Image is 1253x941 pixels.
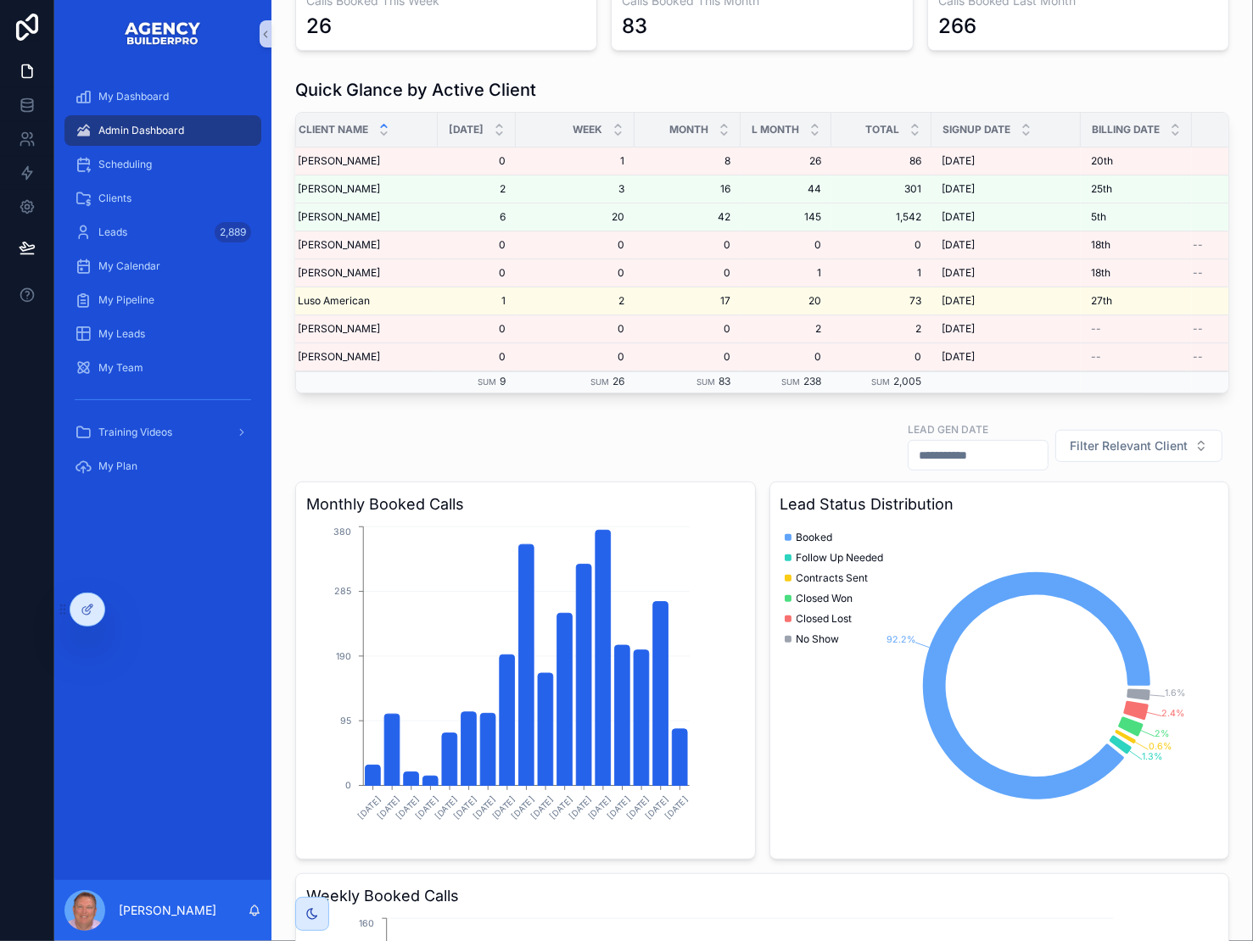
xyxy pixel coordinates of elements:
[64,451,261,482] a: My Plan
[865,123,899,136] span: Total
[886,634,915,645] tspan: 92.2%
[1165,688,1185,699] tspan: 1.6%
[645,182,730,196] a: 16
[1193,266,1203,280] span: --
[526,238,624,252] span: 0
[54,68,271,506] div: scrollable content
[448,322,506,336] span: 0
[645,350,730,364] a: 0
[64,353,261,383] a: My Team
[64,417,261,448] a: Training Videos
[751,294,821,308] a: 20
[376,795,402,821] text: [DATE]
[448,294,506,308] span: 1
[942,154,1071,168] a: [DATE]
[1091,350,1101,364] span: --
[298,294,428,308] a: Luso American
[306,523,745,849] div: chart
[98,259,160,273] span: My Calendar
[908,421,988,437] label: Lead Gen Date
[298,266,428,280] a: [PERSON_NAME]
[333,526,351,537] tspan: 380
[529,795,555,821] text: [DATE]
[1148,741,1171,752] tspan: 0.6%
[299,123,368,136] span: Client Name
[751,266,821,280] span: 1
[797,551,884,565] span: Follow Up Needed
[448,266,506,280] a: 0
[1091,350,1182,364] a: --
[842,294,921,308] a: 73
[942,266,1071,280] a: [DATE]
[526,266,624,280] a: 0
[356,795,383,821] text: [DATE]
[842,238,921,252] a: 0
[298,182,428,196] a: [PERSON_NAME]
[98,192,131,205] span: Clients
[98,361,143,375] span: My Team
[64,251,261,281] a: My Calendar
[64,115,261,146] a: Admin Dashboard
[394,795,421,821] text: [DATE]
[942,266,975,280] span: [DATE]
[298,154,428,168] a: [PERSON_NAME]
[842,182,921,196] span: 301
[448,238,506,252] a: 0
[1091,210,1182,224] a: 5th
[606,795,632,821] text: [DATE]
[625,795,652,821] text: [DATE]
[751,350,821,364] a: 0
[526,322,624,336] span: 0
[645,294,730,308] span: 17
[1091,154,1113,168] span: 20th
[842,350,921,364] a: 0
[938,13,976,40] div: 266
[842,210,921,224] span: 1,542
[645,210,730,224] a: 42
[1091,154,1182,168] a: 20th
[1092,123,1160,136] span: Billing Date
[1091,182,1112,196] span: 25th
[1091,294,1112,308] span: 27th
[751,210,821,224] a: 145
[645,266,730,280] a: 0
[1155,728,1169,739] tspan: 2%
[336,651,351,662] tspan: 190
[526,154,624,168] span: 1
[306,493,745,516] h3: Monthly Booked Calls
[1161,708,1184,719] tspan: 2.4%
[448,350,506,364] a: 0
[1142,751,1162,762] tspan: 1.3%
[478,377,496,387] small: Sum
[943,123,1010,136] span: Signup Date
[510,795,536,821] text: [DATE]
[359,918,374,929] tspan: 160
[645,154,730,168] span: 8
[526,294,624,308] span: 2
[448,210,506,224] a: 6
[645,238,730,252] span: 0
[298,210,428,224] a: [PERSON_NAME]
[1091,182,1182,196] a: 25th
[1091,322,1101,336] span: --
[526,210,624,224] a: 20
[751,182,821,196] a: 44
[98,226,127,239] span: Leads
[1070,437,1188,454] span: Filter Relevant Client
[64,81,261,112] a: My Dashboard
[797,612,853,626] span: Closed Lost
[334,587,351,598] tspan: 285
[751,154,821,168] a: 26
[942,182,1071,196] a: [DATE]
[526,350,624,364] a: 0
[942,238,975,252] span: [DATE]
